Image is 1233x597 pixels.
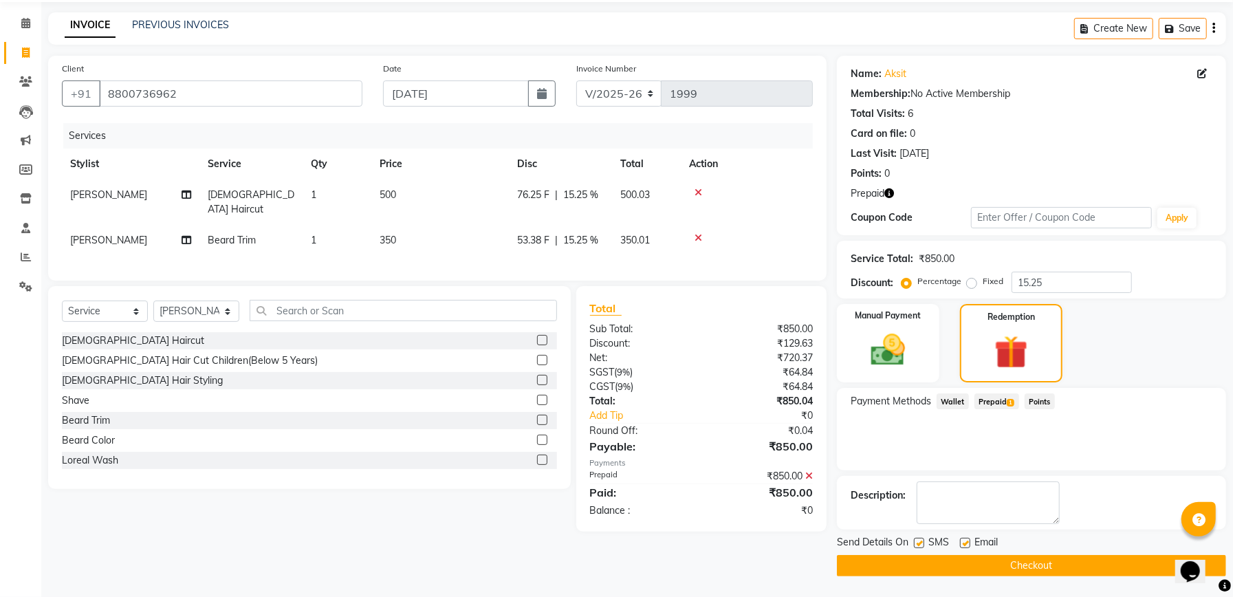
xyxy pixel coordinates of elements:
span: Total [590,301,622,316]
div: Prepaid [580,469,701,484]
a: INVOICE [65,13,116,38]
span: CGST [590,380,615,393]
span: 1 [311,188,316,201]
label: Redemption [988,311,1035,323]
span: 500 [380,188,396,201]
div: Services [63,123,823,149]
img: _gift.svg [984,332,1038,373]
div: ₹129.63 [701,336,823,351]
a: Aksit [884,67,906,81]
div: ( ) [580,365,701,380]
div: Balance : [580,503,701,518]
div: ₹0 [701,503,823,518]
span: Payment Methods [851,394,931,409]
span: SMS [928,535,949,552]
span: Send Details On [837,535,908,552]
span: Beard Trim [208,234,256,246]
span: 76.25 F [517,188,549,202]
div: ₹850.00 [701,322,823,336]
span: 15.25 % [563,233,598,248]
div: Payable: [580,438,701,455]
span: Prepaid [974,393,1019,409]
div: Name: [851,67,882,81]
div: Beard Color [62,433,115,448]
div: Sub Total: [580,322,701,336]
span: 500.03 [620,188,650,201]
span: Prepaid [851,186,884,201]
label: Invoice Number [576,63,636,75]
th: Disc [509,149,612,180]
button: Save [1159,18,1207,39]
label: Date [383,63,402,75]
span: 350.01 [620,234,650,246]
div: ₹850.00 [701,469,823,484]
span: Wallet [937,393,969,409]
span: [PERSON_NAME] [70,188,147,201]
div: Service Total: [851,252,913,266]
a: PREVIOUS INVOICES [132,19,229,31]
th: Action [681,149,813,180]
div: ₹720.37 [701,351,823,365]
span: 350 [380,234,396,246]
button: +91 [62,80,100,107]
div: 0 [910,127,915,141]
div: Loreal Wash [62,453,118,468]
div: Card on file: [851,127,907,141]
span: 9% [618,367,631,378]
input: Search or Scan [250,300,557,321]
th: Qty [303,149,371,180]
div: ₹850.00 [701,484,823,501]
span: | [555,188,558,202]
div: Paid: [580,484,701,501]
span: Points [1025,393,1055,409]
th: Service [199,149,303,180]
div: ₹64.84 [701,365,823,380]
div: Beard Trim [62,413,110,428]
span: Email [974,535,998,552]
div: 0 [884,166,890,181]
div: [DEMOGRAPHIC_DATA] Haircut [62,334,204,348]
div: Net: [580,351,701,365]
div: Round Off: [580,424,701,438]
div: Discount: [580,336,701,351]
div: 6 [908,107,913,121]
div: [DATE] [899,146,929,161]
div: ( ) [580,380,701,394]
span: 1 [1007,399,1014,407]
iframe: chat widget [1175,542,1219,583]
div: Total: [580,394,701,409]
th: Price [371,149,509,180]
img: _cash.svg [860,330,917,370]
div: ₹0 [721,409,823,423]
label: Fixed [983,275,1003,287]
button: Apply [1157,208,1197,228]
th: Total [612,149,681,180]
input: Search by Name/Mobile/Email/Code [99,80,362,107]
label: Percentage [917,275,961,287]
div: Description: [851,488,906,503]
div: ₹0.04 [701,424,823,438]
div: Coupon Code [851,210,971,225]
div: Payments [590,457,813,469]
div: ₹850.00 [701,438,823,455]
div: ₹850.00 [919,252,954,266]
span: SGST [590,366,615,378]
label: Manual Payment [855,310,921,322]
span: 15.25 % [563,188,598,202]
span: [DEMOGRAPHIC_DATA] Haircut [208,188,294,215]
span: 9% [618,381,631,392]
div: [DEMOGRAPHIC_DATA] Hair Styling [62,373,223,388]
button: Checkout [837,555,1226,576]
div: ₹64.84 [701,380,823,394]
span: 53.38 F [517,233,549,248]
th: Stylist [62,149,199,180]
button: Create New [1074,18,1153,39]
div: Discount: [851,276,893,290]
div: Points: [851,166,882,181]
a: Add Tip [580,409,722,423]
span: 1 [311,234,316,246]
div: Shave [62,393,89,408]
span: [PERSON_NAME] [70,234,147,246]
div: ₹850.04 [701,394,823,409]
div: Membership: [851,87,910,101]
